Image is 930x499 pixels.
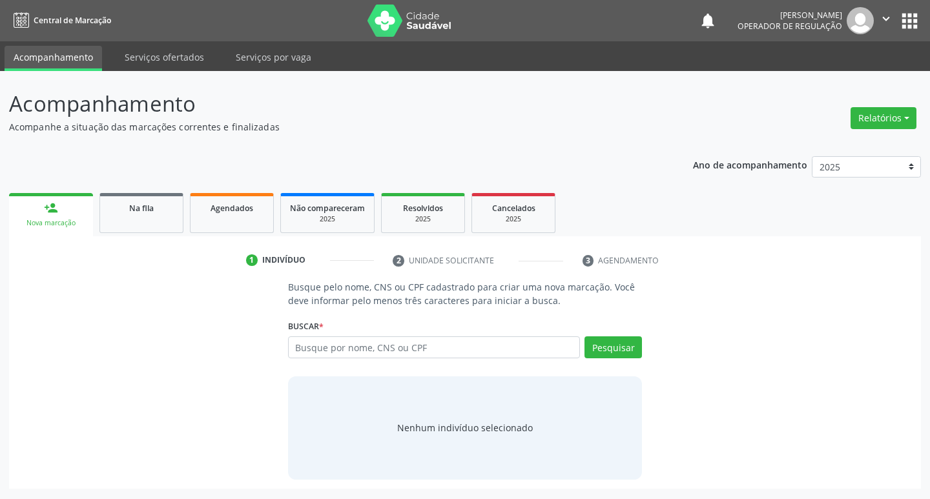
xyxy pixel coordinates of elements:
[290,203,365,214] span: Não compareceram
[262,254,305,266] div: Indivíduo
[898,10,921,32] button: apps
[851,107,916,129] button: Relatórios
[211,203,253,214] span: Agendados
[227,46,320,68] a: Serviços por vaga
[288,316,324,336] label: Buscar
[9,88,647,120] p: Acompanhamento
[738,10,842,21] div: [PERSON_NAME]
[738,21,842,32] span: Operador de regulação
[397,421,533,434] div: Nenhum indivíduo selecionado
[9,10,111,31] a: Central de Marcação
[246,254,258,266] div: 1
[874,7,898,34] button: 
[492,203,535,214] span: Cancelados
[693,156,807,172] p: Ano de acompanhamento
[44,201,58,215] div: person_add
[129,203,154,214] span: Na fila
[288,336,581,358] input: Busque por nome, CNS ou CPF
[584,336,642,358] button: Pesquisar
[481,214,546,224] div: 2025
[288,280,643,307] p: Busque pelo nome, CNS ou CPF cadastrado para criar uma nova marcação. Você deve informar pelo men...
[9,120,647,134] p: Acompanhe a situação das marcações correntes e finalizadas
[116,46,213,68] a: Serviços ofertados
[290,214,365,224] div: 2025
[34,15,111,26] span: Central de Marcação
[18,218,84,228] div: Nova marcação
[403,203,443,214] span: Resolvidos
[391,214,455,224] div: 2025
[699,12,717,30] button: notifications
[847,7,874,34] img: img
[879,12,893,26] i: 
[5,46,102,71] a: Acompanhamento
